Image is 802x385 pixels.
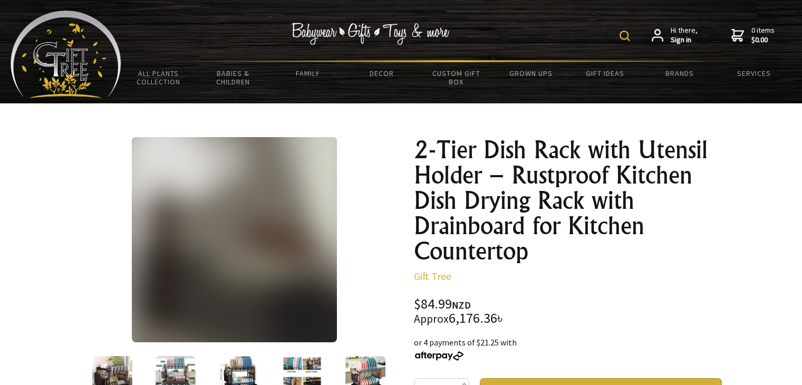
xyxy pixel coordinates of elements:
[414,137,722,264] h1: 2-Tier Dish Rack with Utensil Holder – Rustproof Kitchen Dish Drying Rack with Drainboard for Kit...
[419,62,494,93] a: Custom Gift Box
[414,312,449,326] small: Approx
[751,25,775,44] span: 0 items
[414,351,465,361] img: Afterpay
[414,336,722,361] div: or 4 payments of $21.25 with
[652,26,698,44] a: Hi there,Sign in
[671,26,698,44] span: Hi there,
[196,62,270,93] a: Babies & Children
[751,35,775,45] strong: $0.00
[643,62,717,84] a: Brands
[121,62,196,93] a: All Plants Collection
[731,26,775,44] a: 0 items$0.00
[671,35,698,45] strong: Sign in
[414,269,451,283] a: Gift Tree
[270,62,344,84] a: Family
[132,137,337,342] img: 2-Tier Dish Rack with Utensil Holder – Rustproof Kitchen Dish Drying Rack with Drainboard for Kit...
[345,62,419,84] a: Decor
[452,299,471,311] span: NZD
[620,31,630,41] img: product search
[494,62,568,84] a: Grown Ups
[717,62,791,84] a: Services
[568,62,642,84] a: Gift Ideas
[292,23,450,45] img: Babywear - Gifts - Toys & more
[414,297,722,325] div: $84.99 6,176.36৳
[11,11,121,98] img: Babyware - Gifts - Toys and more...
